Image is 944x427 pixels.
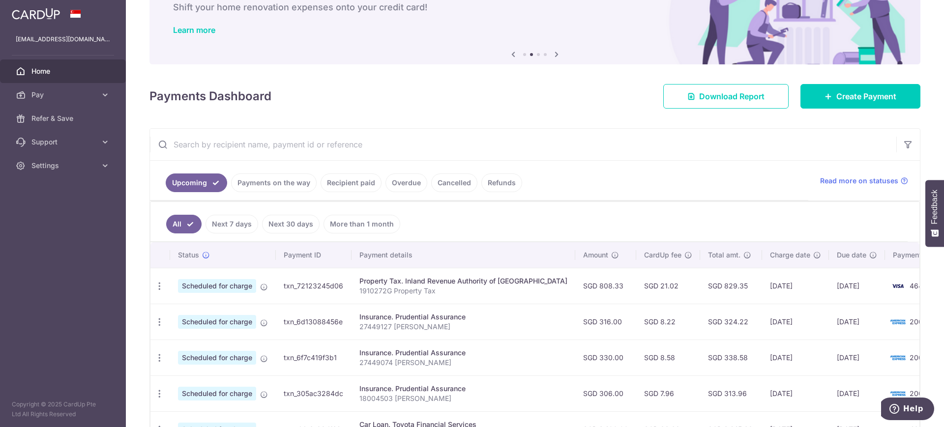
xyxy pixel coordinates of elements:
[910,282,926,290] span: 4641
[829,304,885,340] td: [DATE]
[178,351,256,365] span: Scheduled for charge
[910,389,927,398] span: 2002
[178,387,256,400] span: Scheduled for charge
[31,137,96,147] span: Support
[820,176,898,186] span: Read more on statuses
[829,268,885,304] td: [DATE]
[431,173,477,192] a: Cancelled
[644,250,681,260] span: CardUp fee
[888,352,908,364] img: Bank Card
[930,190,939,224] span: Feedback
[636,304,700,340] td: SGD 8.22
[276,340,352,375] td: txn_6f7c419f3b1
[910,317,927,326] span: 2002
[829,340,885,375] td: [DATE]
[206,215,258,233] a: Next 7 days
[829,375,885,411] td: [DATE]
[178,250,199,260] span: Status
[925,180,944,247] button: Feedback - Show survey
[359,384,567,394] div: Insurance. Prudential Assurance
[575,375,636,411] td: SGD 306.00
[359,286,567,296] p: 1910272G Property Tax
[888,280,908,292] img: Bank Card
[359,358,567,368] p: 27449074 [PERSON_NAME]
[352,242,575,268] th: Payment details
[583,250,608,260] span: Amount
[700,304,762,340] td: SGD 324.22
[16,34,110,44] p: [EMAIL_ADDRESS][DOMAIN_NAME]
[178,315,256,329] span: Scheduled for charge
[359,348,567,358] div: Insurance. Prudential Assurance
[31,161,96,171] span: Settings
[276,242,352,268] th: Payment ID
[12,8,60,20] img: CardUp
[481,173,522,192] a: Refunds
[173,25,215,35] a: Learn more
[800,84,920,109] a: Create Payment
[636,375,700,411] td: SGD 7.96
[173,1,897,13] h6: Shift your home renovation expenses onto your credit card!
[276,268,352,304] td: txn_72123245d06
[359,394,567,403] p: 18004503 [PERSON_NAME]
[31,66,96,76] span: Home
[575,304,636,340] td: SGD 316.00
[575,340,636,375] td: SGD 330.00
[262,215,320,233] a: Next 30 days
[881,398,934,422] iframe: Opens a widget where you can find more information
[636,340,700,375] td: SGD 8.58
[888,388,908,399] img: Bank Card
[276,304,352,340] td: txn_6d13088456e
[321,173,382,192] a: Recipient paid
[166,215,202,233] a: All
[762,375,829,411] td: [DATE]
[770,250,810,260] span: Charge date
[324,215,400,233] a: More than 1 month
[636,268,700,304] td: SGD 21.02
[762,268,829,304] td: [DATE]
[359,276,567,286] div: Property Tax. Inland Revenue Authority of [GEOGRAPHIC_DATA]
[708,250,740,260] span: Total amt.
[31,114,96,123] span: Refer & Save
[359,322,567,332] p: 27449127 [PERSON_NAME]
[837,250,866,260] span: Due date
[910,353,927,362] span: 2002
[820,176,908,186] a: Read more on statuses
[149,87,271,105] h4: Payments Dashboard
[231,173,317,192] a: Payments on the way
[700,268,762,304] td: SGD 829.35
[663,84,789,109] a: Download Report
[31,90,96,100] span: Pay
[276,375,352,411] td: txn_305ac3284dc
[575,268,636,304] td: SGD 808.33
[700,375,762,411] td: SGD 313.96
[385,173,427,192] a: Overdue
[359,312,567,322] div: Insurance. Prudential Assurance
[166,173,227,192] a: Upcoming
[836,90,896,102] span: Create Payment
[178,279,256,293] span: Scheduled for charge
[700,340,762,375] td: SGD 338.58
[699,90,765,102] span: Download Report
[762,304,829,340] td: [DATE]
[762,340,829,375] td: [DATE]
[888,316,908,328] img: Bank Card
[150,129,896,160] input: Search by recipient name, payment id or reference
